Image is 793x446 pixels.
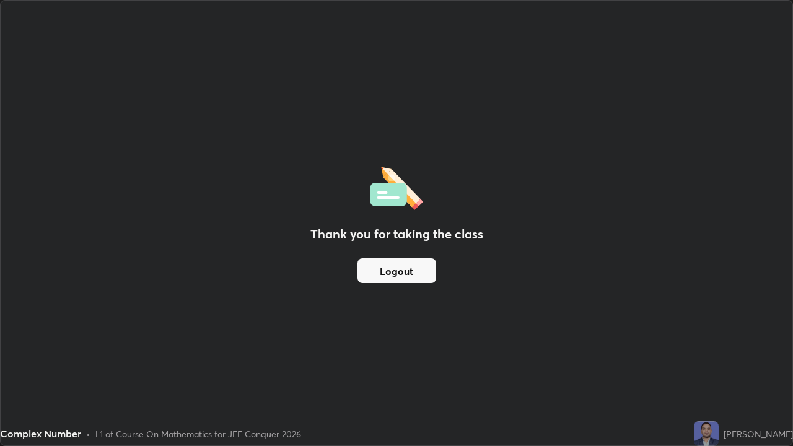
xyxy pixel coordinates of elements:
[370,163,423,210] img: offlineFeedback.1438e8b3.svg
[310,225,483,243] h2: Thank you for taking the class
[694,421,719,446] img: 02cee1ffd90b4f3cbb7297d5727372f7.jpg
[86,427,90,440] div: •
[95,427,301,440] div: L1 of Course On Mathematics for JEE Conquer 2026
[357,258,436,283] button: Logout
[724,427,793,440] div: [PERSON_NAME]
